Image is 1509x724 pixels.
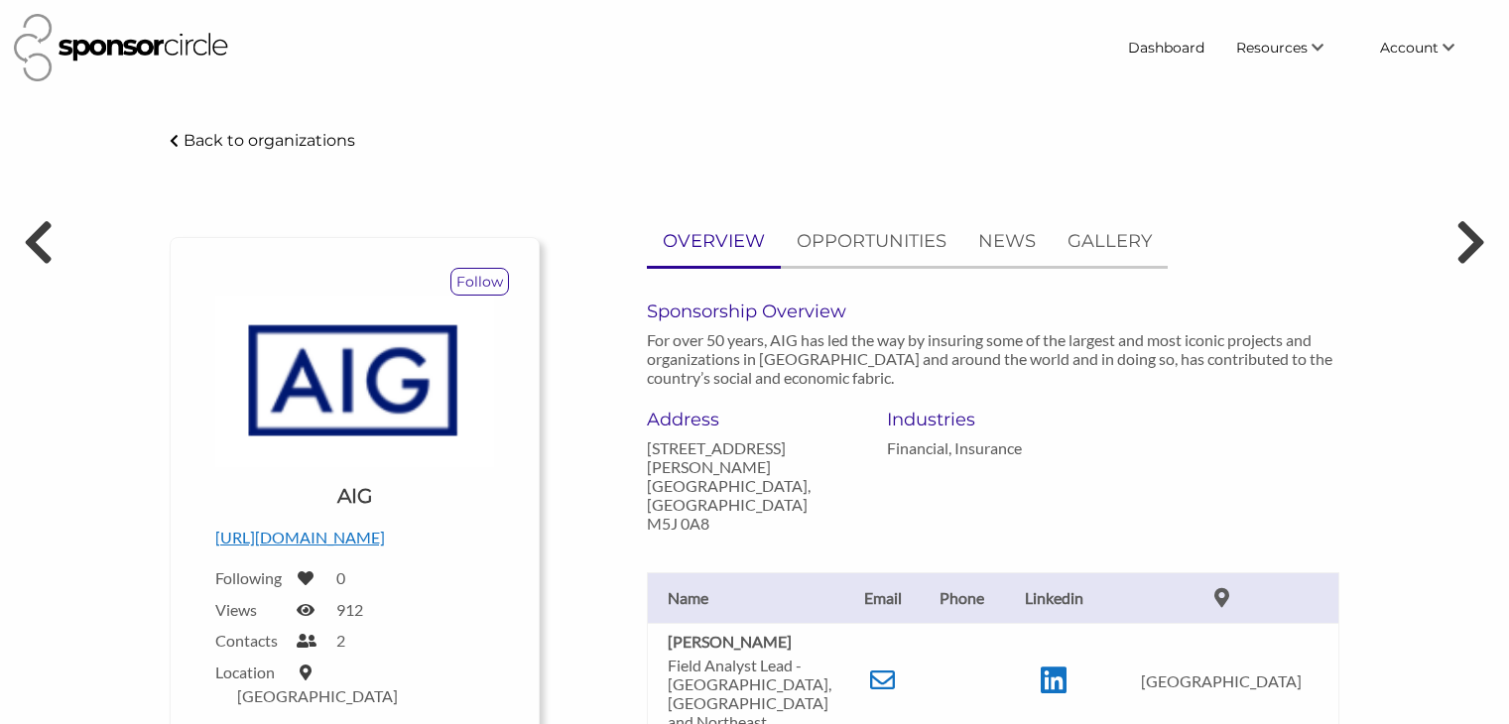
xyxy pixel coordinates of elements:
[647,572,845,623] th: Name
[1115,671,1329,690] p: [GEOGRAPHIC_DATA]
[647,476,858,514] p: [GEOGRAPHIC_DATA], [GEOGRAPHIC_DATA]
[887,409,1098,430] h6: Industries
[978,227,1036,256] p: NEWS
[920,572,1003,623] th: Phone
[1112,30,1220,65] a: Dashboard
[668,632,792,651] b: [PERSON_NAME]
[451,269,508,295] p: Follow
[1003,572,1104,623] th: Linkedin
[337,482,372,510] h1: AIG
[215,631,285,650] label: Contacts
[647,438,858,476] p: [STREET_ADDRESS][PERSON_NAME]
[845,572,920,623] th: Email
[215,525,494,550] p: [URL][DOMAIN_NAME]
[1220,30,1364,65] li: Resources
[797,227,946,256] p: OPPORTUNITIES
[237,686,398,705] label: [GEOGRAPHIC_DATA]
[647,514,858,533] p: M5J 0A8
[14,14,228,81] img: Sponsor Circle Logo
[184,131,355,150] p: Back to organizations
[663,227,765,256] p: OVERVIEW
[336,568,345,587] label: 0
[215,568,285,587] label: Following
[336,631,345,650] label: 2
[1236,39,1308,57] span: Resources
[336,600,363,619] label: 912
[647,409,858,430] h6: Address
[215,296,494,467] img: Logo
[215,600,285,619] label: Views
[1380,39,1439,57] span: Account
[647,301,1340,322] h6: Sponsorship Overview
[647,330,1340,387] p: For over 50 years, AIG has led the way by insuring some of the largest and most iconic projects a...
[887,438,1098,457] p: Financial, Insurance
[215,663,285,681] label: Location
[1068,227,1152,256] p: GALLERY
[1364,30,1495,65] li: Account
